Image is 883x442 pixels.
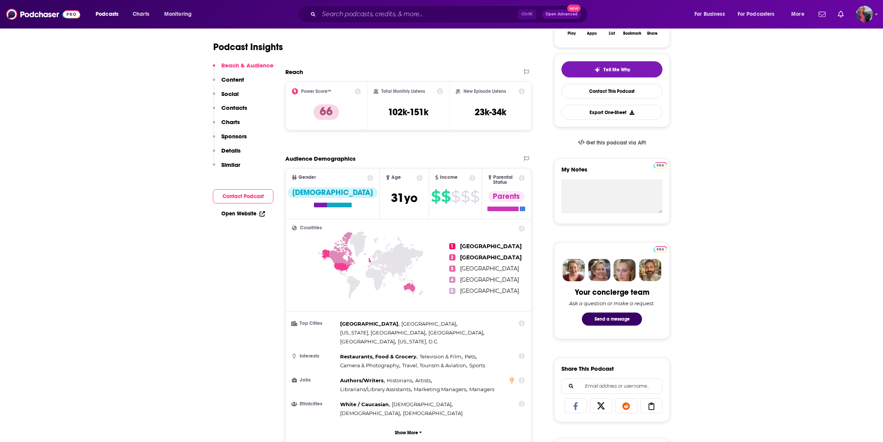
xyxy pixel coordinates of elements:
img: Podchaser Pro [654,162,667,168]
span: [DEMOGRAPHIC_DATA] [340,410,400,416]
button: Show profile menu [856,6,873,23]
div: Play [568,31,576,36]
h3: Ethnicities [292,402,337,407]
a: Pro website [654,245,667,252]
h3: 23k-34k [475,106,506,118]
div: List [609,31,615,36]
button: open menu [689,8,735,20]
span: Charts [133,9,149,20]
span: Income [440,175,458,180]
span: Podcasts [96,9,118,20]
span: Countries [300,225,322,230]
span: [GEOGRAPHIC_DATA] [460,276,519,283]
span: , [340,319,399,328]
span: , [465,352,477,361]
h1: Podcast Insights [213,41,283,53]
span: Artists [415,377,431,383]
span: [GEOGRAPHIC_DATA] [401,321,456,327]
div: Apps [587,31,597,36]
div: Bookmark [623,31,641,36]
div: Search followers [561,378,662,394]
span: , [340,352,418,361]
span: Pets [465,353,475,360]
span: Tell Me Why [603,67,630,73]
span: , [414,385,467,394]
span: Age [391,175,401,180]
h3: Share This Podcast [561,365,614,372]
img: Barbara Profile [588,259,610,281]
p: Social [221,90,239,97]
h3: 102k-151k [388,106,428,118]
button: open menu [786,8,814,20]
span: Authors/Writers [340,377,384,383]
span: [GEOGRAPHIC_DATA] [460,243,522,250]
span: [GEOGRAPHIC_DATA] [340,338,395,345]
p: Similar [221,161,240,168]
p: Sponsors [221,133,247,140]
span: $ [461,190,470,203]
button: Charts [213,118,240,133]
span: [GEOGRAPHIC_DATA] [460,287,519,294]
span: [US_STATE], [GEOGRAPHIC_DATA] [340,329,425,336]
button: open menu [733,8,786,20]
span: For Podcasters [738,9,775,20]
span: , [415,376,432,385]
span: , [401,319,457,328]
button: Contact Podcast [213,189,273,203]
span: $ [441,190,450,203]
h2: Audience Demographics [285,155,356,162]
span: [DEMOGRAPHIC_DATA] [403,410,463,416]
h3: Jobs [292,378,337,383]
img: Jules Profile [613,259,636,281]
a: Charts [128,8,154,20]
a: Pro website [654,161,667,168]
a: Share on X/Twitter [590,398,612,413]
button: Sponsors [213,133,247,147]
span: Logged in as KateFT [856,6,873,23]
a: Open Website [221,210,265,217]
button: Reach & Audience [213,62,273,76]
span: More [791,9,804,20]
span: 2 [449,254,455,260]
span: Get this podcast via API [586,139,646,146]
p: Show More [395,430,418,435]
h2: Reach [285,68,303,76]
button: open menu [90,8,128,20]
button: tell me why sparkleTell Me Why [561,61,662,77]
span: , [340,376,385,385]
span: [GEOGRAPHIC_DATA] [460,254,522,261]
button: Social [213,90,239,104]
p: Charts [221,118,240,126]
span: , [392,400,453,409]
span: Travel, Tourism & Aviation [402,362,466,368]
span: 5 [449,288,455,294]
span: $ [470,190,479,203]
button: open menu [159,8,202,20]
h2: Power Score™ [301,89,331,94]
span: , [340,361,400,370]
button: Send a message [582,313,642,326]
p: Contacts [221,104,247,111]
span: , [340,409,401,418]
span: 31 yo [391,190,418,205]
span: , [340,385,412,394]
h3: Top Cities [292,321,337,326]
p: Reach & Audience [221,62,273,69]
span: 3 [449,266,455,272]
span: 1 [449,243,455,249]
img: Podchaser Pro [654,246,667,252]
button: Export One-Sheet [561,105,662,120]
img: Podchaser - Follow, Share and Rate Podcasts [6,7,80,22]
a: Contact This Podcast [561,84,662,99]
span: Managers [469,386,494,392]
span: , [428,328,484,337]
a: Get this podcast via API [572,133,652,152]
input: Email address or username... [568,379,656,393]
span: , [340,337,396,346]
span: Open Advanced [546,12,578,16]
span: [DEMOGRAPHIC_DATA] [392,401,452,407]
div: Ask a question or make a request. [569,300,655,306]
h2: New Episode Listens [463,89,506,94]
p: Details [221,147,241,154]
